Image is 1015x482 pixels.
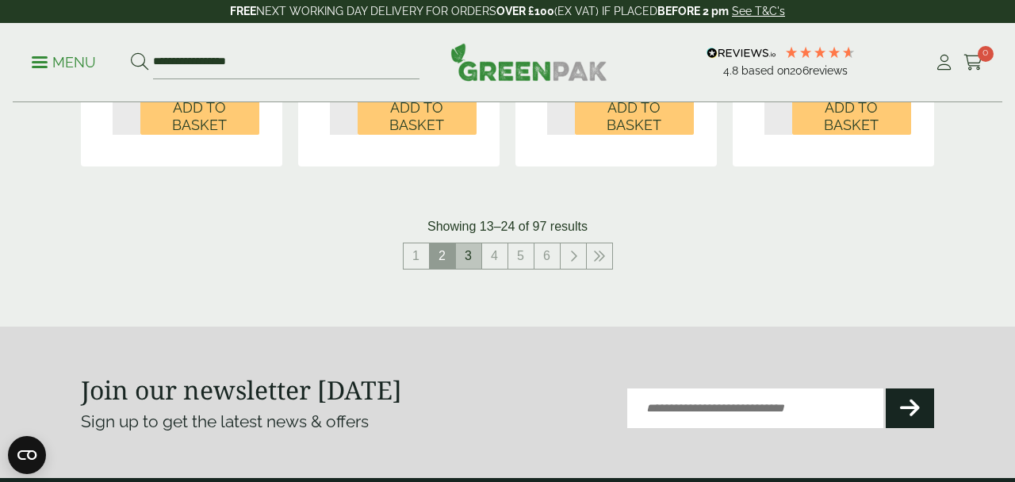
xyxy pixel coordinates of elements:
img: GreenPak Supplies [450,43,607,81]
i: Cart [963,55,983,71]
span: Add to Basket [151,99,248,133]
strong: Join our newsletter [DATE] [81,373,402,407]
a: 0 [963,51,983,75]
a: 1 [404,243,429,269]
i: My Account [934,55,954,71]
div: 4.79 Stars [784,45,856,59]
a: 5 [508,243,534,269]
p: Sign up to get the latest news & offers [81,409,465,434]
a: 6 [534,243,560,269]
p: Menu [32,53,96,72]
a: See T&C's [732,5,785,17]
span: 2 [430,243,455,269]
button: Add to Basket [358,97,477,135]
span: Add to Basket [369,99,465,133]
span: 206 [790,64,809,77]
a: 3 [456,243,481,269]
span: Based on [741,64,790,77]
a: Menu [32,53,96,69]
strong: OVER £100 [496,5,554,17]
span: Add to Basket [586,99,683,133]
button: Add to Basket [575,97,694,135]
p: Showing 13–24 of 97 results [427,217,588,236]
img: REVIEWS.io [707,48,776,59]
a: 4 [482,243,507,269]
span: 4.8 [723,64,741,77]
strong: FREE [230,5,256,17]
span: reviews [809,64,848,77]
span: Add to Basket [803,99,900,133]
button: Add to Basket [140,97,259,135]
span: 0 [978,46,994,62]
button: Add to Basket [792,97,911,135]
button: Open CMP widget [8,436,46,474]
strong: BEFORE 2 pm [657,5,729,17]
